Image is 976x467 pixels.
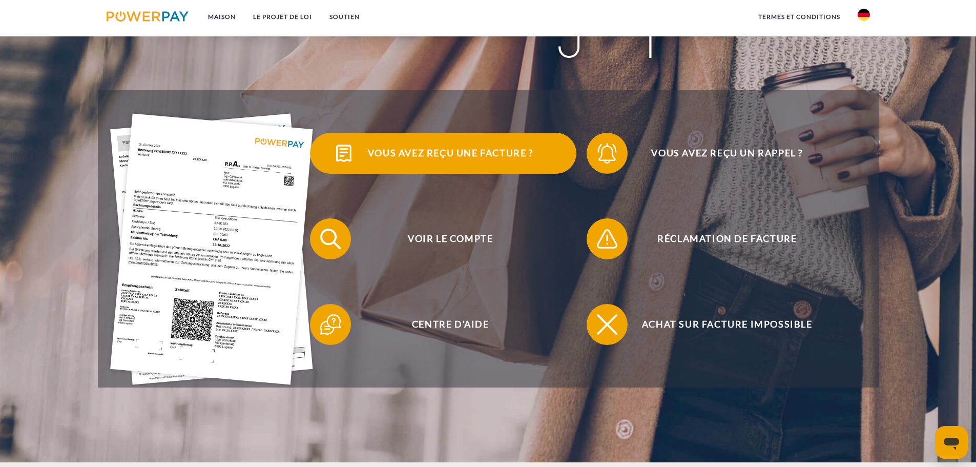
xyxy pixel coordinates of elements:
[587,218,853,259] button: Réclamation de facture
[587,304,853,345] button: Achat sur facture impossible
[594,312,620,337] img: qb_close.svg
[858,9,870,21] img: de
[642,318,813,330] font: Achat sur facture impossible
[253,13,312,21] font: LE PROJET DE LOI
[321,8,368,26] a: SOUTIEN
[329,13,360,21] font: SOUTIEN
[318,226,343,252] img: qb_search.svg
[408,233,493,244] font: Voir le compte
[750,8,849,26] a: termes et conditions
[208,13,236,21] font: Maison
[368,147,533,158] font: Vous avez reçu une facture ?
[935,426,968,459] iframe: Bouton de lancement de la fenêtre de messagerie
[310,304,576,345] button: Centre d'aide
[587,133,853,174] button: Vous avez reçu un rappel ?
[758,13,840,21] font: termes et conditions
[244,8,321,26] a: LE PROJET DE LOI
[310,133,576,174] button: Vous avez reçu une facture ?
[594,140,620,166] img: qb_bell.svg
[107,11,189,22] img: logo-powerpay.svg
[651,147,803,158] font: Vous avez reçu un rappel ?
[657,233,797,244] font: Réclamation de facture
[594,226,620,252] img: qb_warning.svg
[110,114,313,385] img: single_invoice_powerpay_de.jpg
[412,318,489,330] font: Centre d'aide
[331,140,357,166] img: qb_bill.svg
[318,312,343,337] img: qb_help.svg
[199,8,244,26] a: Maison
[310,218,576,259] button: Voir le compte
